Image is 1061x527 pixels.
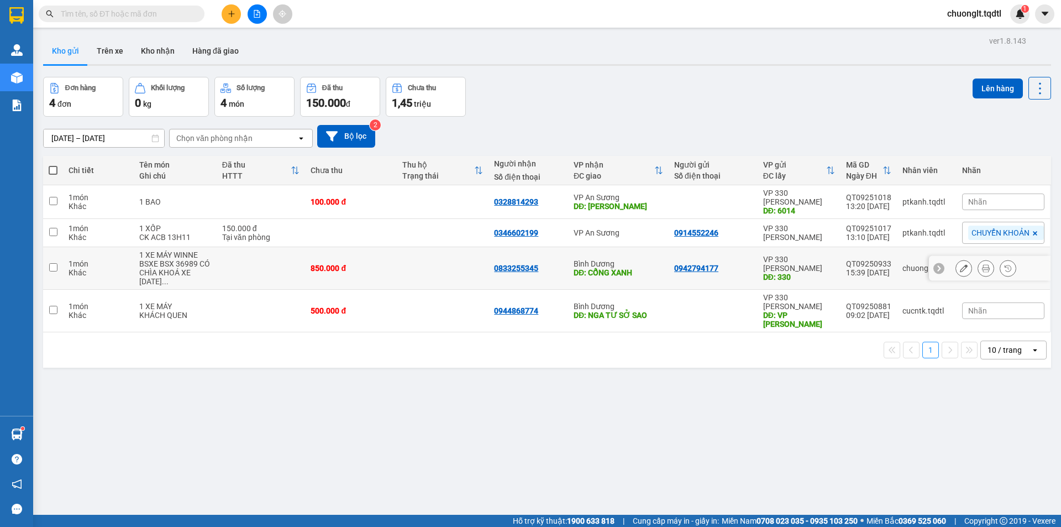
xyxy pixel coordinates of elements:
[1023,5,1027,13] span: 1
[846,202,891,211] div: 13:20 [DATE]
[69,302,128,311] div: 1 món
[132,38,183,64] button: Kho nhận
[222,171,291,180] div: HTTT
[846,160,883,169] div: Mã GD
[574,302,663,311] div: Bình Dương
[1031,346,1039,354] svg: open
[674,160,752,169] div: Người gửi
[61,8,191,20] input: Tìm tên, số ĐT hoặc mã đơn
[866,515,946,527] span: Miền Bắc
[763,206,835,215] div: DĐ: 6014
[1000,517,1007,525] span: copyright
[397,156,489,185] th: Toggle SortBy
[139,171,211,180] div: Ghi chú
[69,166,128,175] div: Chi tiết
[139,302,211,311] div: 1 XE MÁY
[69,311,128,320] div: Khác
[574,311,663,320] div: DĐ: NGA TƯ SỞ SAO
[763,273,835,281] div: DĐ: 330
[402,160,474,169] div: Thu hộ
[279,10,286,18] span: aim
[674,228,718,237] div: 0914552246
[9,7,24,24] img: logo-vxr
[306,96,346,109] span: 150.000
[899,516,946,525] strong: 0369 525 060
[222,160,291,169] div: Đã thu
[763,160,826,169] div: VP gửi
[57,100,71,108] span: đơn
[402,171,474,180] div: Trạng thái
[139,224,211,233] div: 1 XỐP
[392,96,412,109] span: 1,45
[143,100,151,108] span: kg
[408,84,436,92] div: Chưa thu
[370,119,381,131] sup: 2
[228,10,235,18] span: plus
[763,255,835,273] div: VP 330 [PERSON_NAME]
[846,171,883,180] div: Ngày ĐH
[494,159,563,168] div: Người nhận
[846,311,891,320] div: 09:02 [DATE]
[69,193,128,202] div: 1 món
[757,516,858,525] strong: 0708 023 035 - 0935 103 250
[183,38,248,64] button: Hàng đã giao
[574,193,663,202] div: VP An Sương
[317,125,375,148] button: Bộ lọc
[973,79,1023,98] button: Lên hàng
[494,264,538,273] div: 0833255345
[568,156,669,185] th: Toggle SortBy
[346,100,350,108] span: đ
[968,306,987,315] span: Nhãn
[139,197,211,206] div: 1 BAO
[1040,9,1050,19] span: caret-down
[248,4,267,24] button: file-add
[846,224,891,233] div: QT09251017
[139,233,211,242] div: CK ACB 13H11
[11,100,23,111] img: solution-icon
[46,10,54,18] span: search
[674,171,752,180] div: Số điện thoại
[44,129,164,147] input: Select a date range.
[12,504,22,514] span: message
[763,189,835,206] div: VP 330 [PERSON_NAME]
[151,84,185,92] div: Khối lượng
[574,160,654,169] div: VP nhận
[567,516,614,525] strong: 1900 633 818
[222,224,300,233] div: 150.000 đ
[722,515,858,527] span: Miền Nam
[846,302,891,311] div: QT09250881
[674,264,718,273] div: 0942794177
[938,7,1010,20] span: chuonglt.tqdtl
[311,197,391,206] div: 100.000 đ
[574,171,654,180] div: ĐC giao
[162,277,169,286] span: ...
[311,166,391,175] div: Chưa thu
[414,100,431,108] span: triệu
[574,228,663,237] div: VP An Sương
[11,429,23,440] img: warehouse-icon
[1015,9,1025,19] img: icon-new-feature
[1035,4,1054,24] button: caret-down
[763,224,835,242] div: VP 330 [PERSON_NAME]
[300,77,380,117] button: Đã thu150.000đ
[902,197,951,206] div: ptkanh.tqdtl
[129,77,209,117] button: Khối lượng0kg
[962,166,1044,175] div: Nhãn
[633,515,719,527] span: Cung cấp máy in - giấy in:
[69,233,128,242] div: Khác
[43,77,123,117] button: Đơn hàng4đơn
[88,38,132,64] button: Trên xe
[139,160,211,169] div: Tên món
[902,306,951,315] div: cucntk.tqdtl
[513,515,614,527] span: Hỗ trợ kỹ thuật:
[69,224,128,233] div: 1 món
[623,515,624,527] span: |
[574,268,663,277] div: DĐ: CỔNG XANH
[139,311,211,320] div: KHÁCH QUEN
[1021,5,1029,13] sup: 1
[846,233,891,242] div: 13:10 [DATE]
[237,84,265,92] div: Số lượng
[222,233,300,242] div: Tại văn phòng
[139,251,211,286] div: 1 XE MÁY WINNE BSXE BSX 36989 CÓ CHÌA KHOÁ XE 1 BAO GẠO HÌA KHOÁ
[217,156,306,185] th: Toggle SortBy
